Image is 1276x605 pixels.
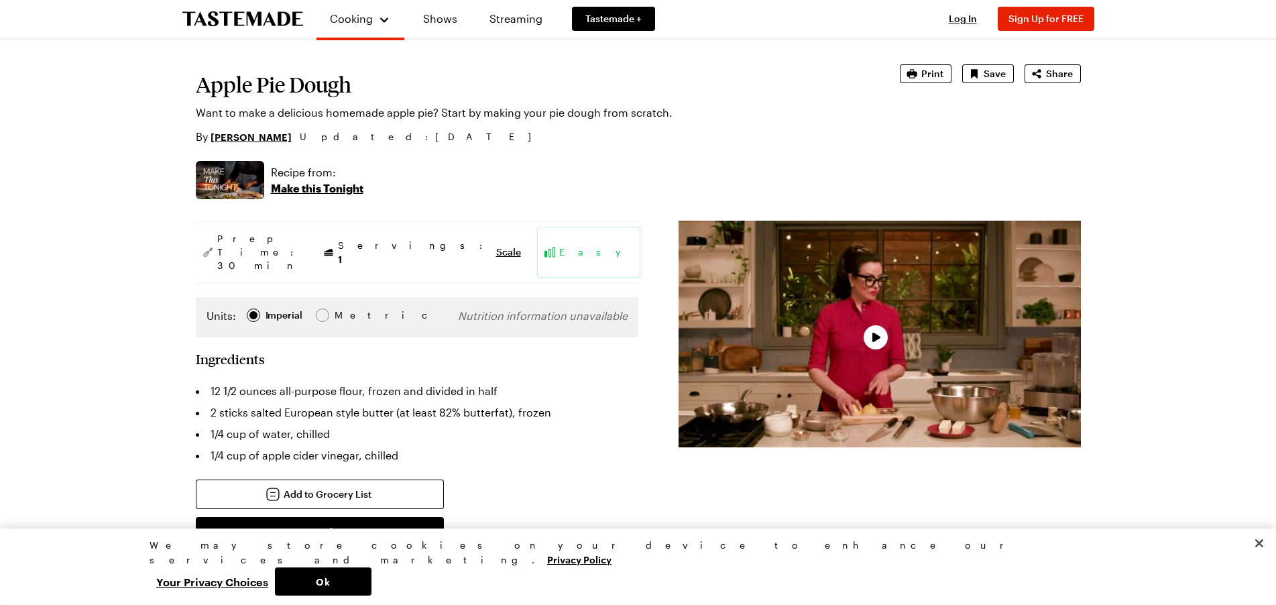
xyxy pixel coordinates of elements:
video-js: Video Player [679,221,1081,447]
button: Your Privacy Choices [150,567,275,596]
span: Share [1046,67,1073,80]
label: Units: [207,308,236,324]
span: Add to Grocery List [284,488,371,501]
a: [PERSON_NAME] [211,129,292,144]
a: To Tastemade Home Page [182,11,303,27]
span: 1 [338,252,342,265]
span: Metric [335,308,364,323]
span: Imperial [266,308,304,323]
h1: Apple Pie Dough [196,72,862,97]
span: Save [984,67,1006,80]
div: We may store cookies on your device to enhance our services and marketing. [150,538,1115,567]
button: Ok [275,567,371,596]
span: Easy [559,245,634,259]
li: 1/4 cup of water, chilled [196,423,638,445]
button: Scale [496,245,521,259]
button: Print [900,64,951,83]
button: Save recipe [962,64,1014,83]
li: 1/4 cup of apple cider vinegar, chilled [196,445,638,466]
li: 2 sticks salted European style butter (at least 82% butterfat), frozen [196,402,638,423]
h2: Ingredients [196,351,265,367]
span: Sign Up for FREE [1008,13,1084,24]
button: Get Ingredients [196,517,444,547]
span: Tastemade + [585,12,642,25]
p: Want to make a delicious homemade apple pie? Start by making your pie dough from scratch. [196,105,862,121]
button: Share [1025,64,1081,83]
button: Play Video [864,325,888,349]
span: Cooking [330,12,373,25]
button: Sign Up for FREE [998,7,1094,31]
p: Make this Tonight [271,180,363,197]
span: Print [921,67,943,80]
p: By [196,129,292,145]
button: Add to Grocery List [196,480,444,509]
div: Imperial [266,308,302,323]
span: Log In [949,13,977,24]
img: Show where recipe is used [196,161,264,199]
a: Recipe from:Make this Tonight [271,164,363,197]
span: Servings: [338,239,489,266]
div: Imperial Metric [207,308,363,327]
span: Prep Time: 30 min [217,232,300,272]
span: Updated : [DATE] [300,129,544,144]
button: Log In [936,12,990,25]
div: Privacy [150,538,1115,596]
li: 12 1/2 ounces all-purpose flour, frozen and divided in half [196,380,638,402]
span: Nutrition information unavailable [458,309,628,322]
button: Close [1244,529,1274,558]
a: More information about your privacy, opens in a new tab [547,553,612,565]
div: Metric [335,308,363,323]
p: Recipe from: [271,164,363,180]
a: Tastemade + [572,7,655,31]
button: Cooking [330,5,391,32]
